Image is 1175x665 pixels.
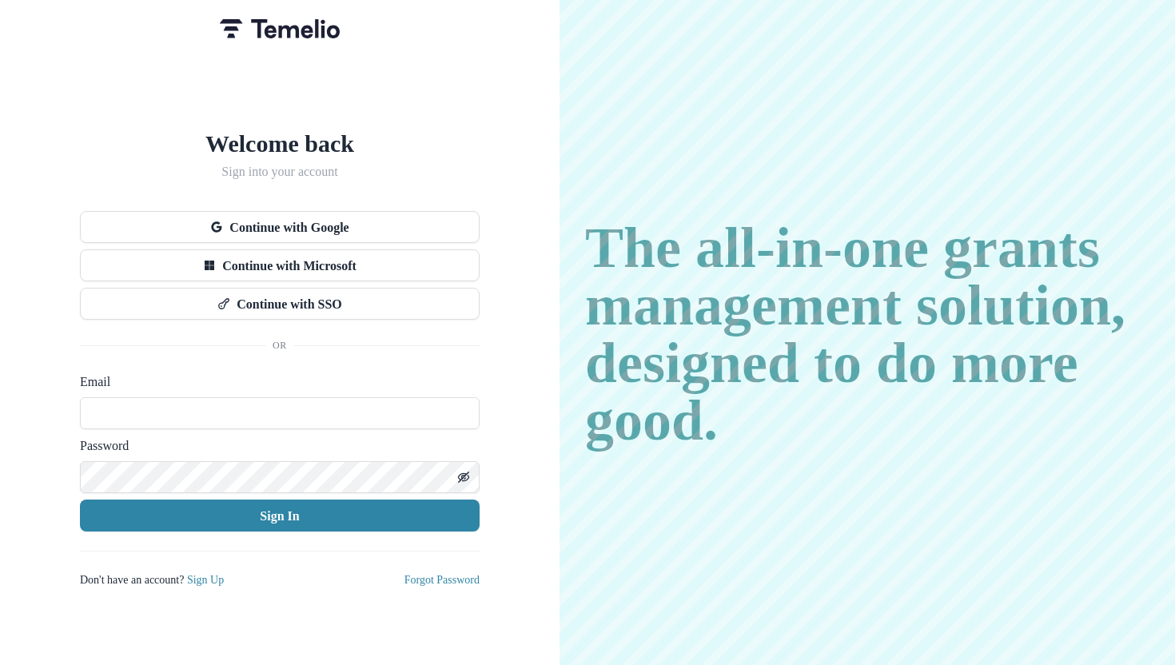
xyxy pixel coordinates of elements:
img: Temelio [220,19,340,38]
label: Password [80,436,470,455]
p: Don't have an account? [80,571,260,587]
a: Sign Up [217,572,260,586]
button: Continue with Google [80,211,480,243]
a: Forgot Password [386,572,480,586]
button: Continue with Microsoft [80,249,480,281]
h1: Welcome back [80,129,480,157]
button: Toggle password visibility [451,464,476,490]
h2: Sign into your account [80,164,480,179]
button: Continue with SSO [80,288,480,320]
label: Email [80,372,470,391]
button: Sign In [80,500,480,532]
